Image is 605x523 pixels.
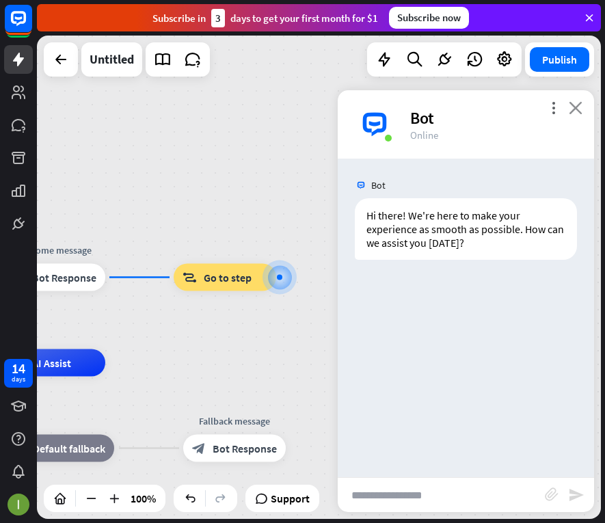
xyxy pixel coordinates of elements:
[211,9,225,27] div: 3
[192,442,206,455] i: block_bot_response
[32,271,96,284] span: Bot Response
[12,375,25,384] div: days
[204,271,252,284] span: Go to step
[569,101,582,114] i: close
[410,129,578,142] div: Online
[271,487,310,509] span: Support
[568,487,584,503] i: send
[12,362,25,375] div: 14
[371,179,386,191] span: Bot
[545,487,559,501] i: block_attachment
[32,356,71,370] span: AI Assist
[11,5,52,46] button: Open LiveChat chat widget
[547,101,560,114] i: more_vert
[213,442,277,455] span: Bot Response
[183,271,197,284] i: block_goto
[126,487,160,509] div: 100%
[152,9,378,27] div: Subscribe in days to get your first month for $1
[90,42,134,77] div: Untitled
[530,47,589,72] button: Publish
[173,414,296,428] div: Fallback message
[355,198,577,260] div: Hi there! We're here to make your experience as smooth as possible. How can we assist you [DATE]?
[4,359,33,388] a: 14 days
[389,7,469,29] div: Subscribe now
[33,442,105,455] span: Default fallback
[410,107,578,129] div: Bot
